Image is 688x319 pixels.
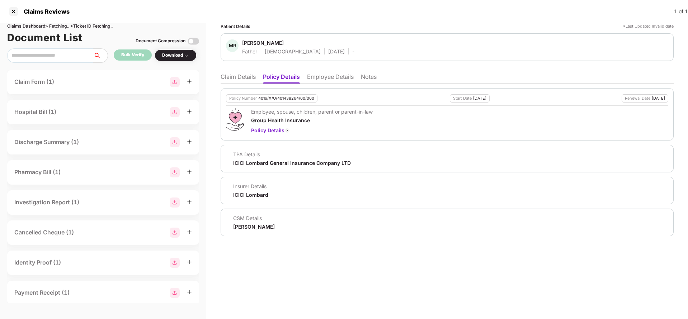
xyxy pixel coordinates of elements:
div: [PERSON_NAME] [233,223,275,230]
div: Pharmacy Bill (1) [14,168,61,177]
img: svg+xml;base64,PHN2ZyBpZD0iR3JvdXBfMjg4MTMiIGRhdGEtbmFtZT0iR3JvdXAgMjg4MTMiIHhtbG5zPSJodHRwOi8vd3... [170,167,180,177]
div: Investigation Report (1) [14,198,79,207]
div: 1 of 1 [674,8,688,15]
div: Renewal Date [625,96,650,101]
div: Father [242,48,257,55]
div: TPA Details [233,151,351,158]
button: search [93,48,108,63]
img: svg+xml;base64,PHN2ZyBpZD0iRHJvcGRvd24tMzJ4MzIiIHhtbG5zPSJodHRwOi8vd3d3LnczLm9yZy8yMDAwL3N2ZyIgd2... [183,53,189,58]
img: svg+xml;base64,PHN2ZyBpZD0iR3JvdXBfMjg4MTMiIGRhdGEtbmFtZT0iR3JvdXAgMjg4MTMiIHhtbG5zPSJodHRwOi8vd3... [170,197,180,208]
span: plus [187,139,192,144]
div: Document Compression [136,38,185,44]
div: [PERSON_NAME] [242,39,284,46]
li: Policy Details [263,73,300,84]
div: [DATE] [652,96,665,101]
div: CSM Details [233,215,275,222]
div: Policy Details [251,127,373,134]
div: *Last Updated Invalid date [623,23,674,30]
div: Insurer Details [233,183,268,190]
span: plus [187,79,192,84]
div: Claim Form (1) [14,77,54,86]
div: - [352,48,354,55]
span: plus [187,229,192,234]
li: Employee Details [307,73,354,84]
img: svg+xml;base64,PHN2ZyBpZD0iR3JvdXBfMjg4MTMiIGRhdGEtbmFtZT0iR3JvdXAgMjg4MTMiIHhtbG5zPSJodHRwOi8vd3... [170,258,180,268]
div: Employee, spouse, children, parent or parent-in-law [251,108,373,115]
div: [DEMOGRAPHIC_DATA] [265,48,321,55]
div: Hospital Bill (1) [14,108,56,116]
div: [DATE] [473,96,486,101]
span: plus [187,169,192,174]
div: Patient Details [221,23,250,30]
img: svg+xml;base64,PHN2ZyBpZD0iR3JvdXBfMjg4MTMiIGRhdGEtbmFtZT0iR3JvdXAgMjg4MTMiIHhtbG5zPSJodHRwOi8vd3... [170,137,180,147]
div: Payment Receipt (1) [14,288,70,297]
div: Start Date [453,96,472,101]
div: Claims Dashboard > Fetching.. > Ticket ID Fetching.. [7,23,199,30]
h1: Document List [7,30,83,46]
span: search [93,53,108,58]
div: Group Health Insurance [251,117,373,124]
div: ICICI Lombard [233,191,268,198]
img: svg+xml;base64,PHN2ZyBpZD0iR3JvdXBfMjg4MTMiIGRhdGEtbmFtZT0iR3JvdXAgMjg4MTMiIHhtbG5zPSJodHRwOi8vd3... [170,77,180,87]
div: MR [226,39,239,52]
div: [DATE] [328,48,345,55]
div: Policy Number [229,96,257,101]
img: svg+xml;base64,PHN2ZyBpZD0iQmFjay0yMHgyMCIgeG1sbnM9Imh0dHA6Ly93d3cudzMub3JnLzIwMDAvc3ZnIiB3aWR0aD... [284,128,290,133]
div: 4016/X/O/401438264/00/000 [258,96,314,101]
img: svg+xml;base64,PHN2ZyBpZD0iVG9nZ2xlLTMyeDMyIiB4bWxucz0iaHR0cDovL3d3dy53My5vcmcvMjAwMC9zdmciIHdpZH... [188,35,199,47]
span: plus [187,109,192,114]
li: Claim Details [221,73,256,84]
div: Bulk Verify [121,52,144,58]
img: svg+xml;base64,PHN2ZyBpZD0iR3JvdXBfMjg4MTMiIGRhdGEtbmFtZT0iR3JvdXAgMjg4MTMiIHhtbG5zPSJodHRwOi8vd3... [170,107,180,117]
div: Claims Reviews [19,8,70,15]
img: svg+xml;base64,PHN2ZyB4bWxucz0iaHR0cDovL3d3dy53My5vcmcvMjAwMC9zdmciIHdpZHRoPSI0OS4zMiIgaGVpZ2h0PS... [226,108,244,131]
div: ICICI Lombard General Insurance Company LTD [233,159,351,166]
div: Cancelled Cheque (1) [14,228,74,237]
span: plus [187,290,192,295]
span: plus [187,260,192,265]
div: Identity Proof (1) [14,258,61,267]
div: Download [162,52,189,59]
li: Notes [361,73,377,84]
img: svg+xml;base64,PHN2ZyBpZD0iR3JvdXBfMjg4MTMiIGRhdGEtbmFtZT0iR3JvdXAgMjg4MTMiIHhtbG5zPSJodHRwOi8vd3... [170,288,180,298]
img: svg+xml;base64,PHN2ZyBpZD0iR3JvdXBfMjg4MTMiIGRhdGEtbmFtZT0iR3JvdXAgMjg4MTMiIHhtbG5zPSJodHRwOi8vd3... [170,228,180,238]
span: plus [187,199,192,204]
div: Discharge Summary (1) [14,138,79,147]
